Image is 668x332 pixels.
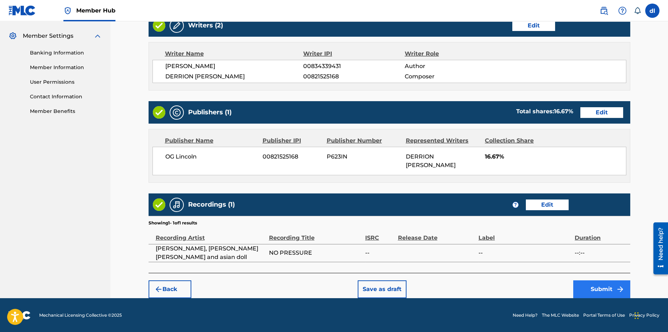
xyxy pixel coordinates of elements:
span: ? [513,202,518,208]
div: Duration [575,226,626,242]
span: DERRION [PERSON_NAME] [406,153,456,168]
div: Publisher Name [165,136,257,145]
div: Publisher Number [327,136,400,145]
span: Composer [405,72,497,81]
button: Edit [526,199,569,210]
img: Top Rightsholder [63,6,72,15]
div: Recording Artist [156,226,265,242]
img: Valid [153,106,165,119]
img: Member Settings [9,32,17,40]
span: --:-- [575,249,626,257]
img: f7272a7cc735f4ea7f67.svg [616,285,625,294]
div: Release Date [398,226,475,242]
div: Label [478,226,571,242]
img: MLC Logo [9,5,36,16]
span: 00834339431 [303,62,404,71]
div: Writer Role [405,50,497,58]
span: 00821525168 [303,72,404,81]
img: search [600,6,608,15]
div: Help [615,4,630,18]
button: Submit [573,280,630,298]
img: help [618,6,627,15]
span: Author [405,62,497,71]
span: 00821525168 [263,152,321,161]
img: Valid [153,19,165,32]
span: Mechanical Licensing Collective © 2025 [39,312,122,318]
div: Represented Writers [406,136,480,145]
span: -- [478,249,571,257]
div: Notifications [634,7,641,14]
a: Contact Information [30,93,102,100]
div: User Menu [645,4,659,18]
div: Writer IPI [303,50,405,58]
button: Edit [580,107,623,118]
a: Public Search [597,4,611,18]
img: Recordings [172,201,181,209]
div: ISRC [365,226,394,242]
a: User Permissions [30,78,102,86]
iframe: Chat Widget [632,298,668,332]
span: 16.67% [485,152,626,161]
img: Valid [153,198,165,211]
h5: Recordings (1) [188,201,235,209]
span: Member Settings [23,32,73,40]
span: P623IN [327,152,400,161]
a: Privacy Policy [629,312,659,318]
span: [PERSON_NAME] [165,62,304,71]
div: Publisher IPI [263,136,321,145]
span: DERRION [PERSON_NAME] [165,72,304,81]
button: Save as draft [358,280,407,298]
p: Showing 1 - 1 of 1 results [149,220,197,226]
button: Edit [512,20,555,31]
a: Need Help? [513,312,538,318]
img: Publishers [172,108,181,117]
div: Drag [635,305,639,326]
div: Writer Name [165,50,304,58]
span: -- [365,249,394,257]
button: Back [149,280,191,298]
h5: Writers (2) [188,21,223,30]
span: NO PRESSURE [269,249,362,257]
span: OG Lincoln [165,152,258,161]
span: [PERSON_NAME], [PERSON_NAME] [PERSON_NAME] and asian doll [156,244,265,261]
div: Total shares: [516,107,573,116]
span: 16.67 % [554,108,573,115]
img: expand [93,32,102,40]
div: Recording Title [269,226,362,242]
h5: Publishers (1) [188,108,232,116]
a: Portal Terms of Use [583,312,625,318]
a: The MLC Website [542,312,579,318]
img: logo [9,311,31,320]
a: Member Benefits [30,108,102,115]
a: Member Information [30,64,102,71]
div: Collection Share [485,136,554,145]
span: Member Hub [76,6,115,15]
iframe: Resource Center [648,219,668,277]
img: Writers [172,21,181,30]
img: 7ee5dd4eb1f8a8e3ef2f.svg [154,285,163,294]
a: Banking Information [30,49,102,57]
